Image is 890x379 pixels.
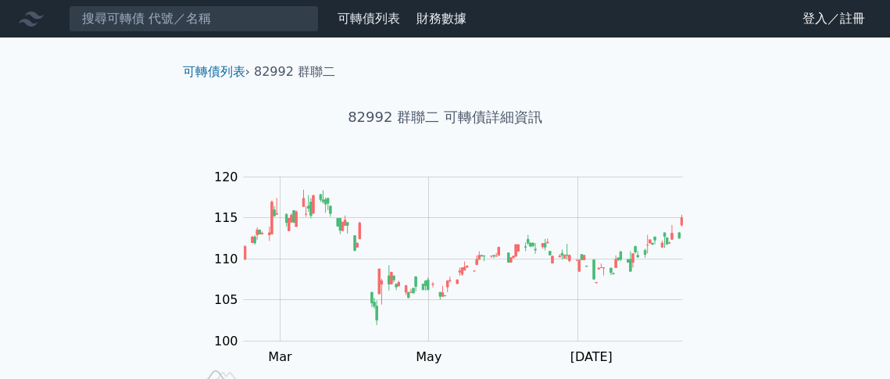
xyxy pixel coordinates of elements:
tspan: Mar [268,349,292,364]
a: 可轉債列表 [183,64,245,79]
li: › [183,63,250,81]
input: 搜尋可轉債 代號／名稱 [69,5,319,32]
tspan: 120 [214,170,238,184]
tspan: [DATE] [570,349,613,364]
h1: 82992 群聯二 可轉債詳細資訊 [170,106,720,128]
g: Series [244,190,682,325]
a: 可轉債列表 [338,11,400,26]
g: Chart [206,170,706,364]
tspan: 100 [214,334,238,349]
tspan: 105 [214,293,238,308]
tspan: May [416,349,441,364]
tspan: 115 [214,211,238,226]
a: 財務數據 [416,11,466,26]
a: 登入／註冊 [790,6,877,31]
tspan: 110 [214,252,238,266]
li: 82992 群聯二 [254,63,335,81]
